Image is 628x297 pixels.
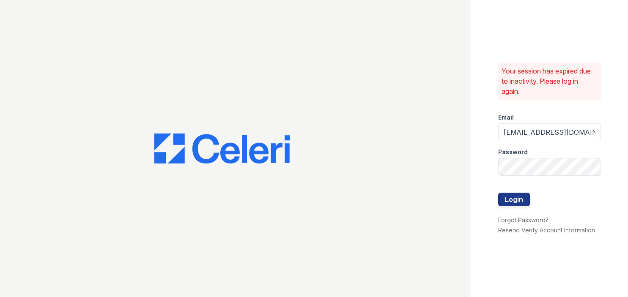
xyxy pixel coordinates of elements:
a: Resend Verify Account Information [498,226,595,234]
label: Password [498,148,528,156]
p: Your session has expired due to inactivity. Please log in again. [502,66,598,96]
label: Email [498,113,514,122]
img: CE_Logo_Blue-a8612792a0a2168367f1c8372b55b34899dd931a85d93a1a3d3e32e68fde9ad4.png [154,134,290,164]
button: Login [498,193,530,206]
a: Forgot Password? [498,216,548,223]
